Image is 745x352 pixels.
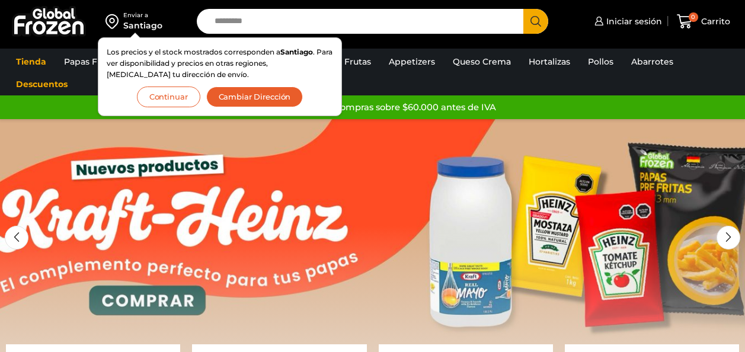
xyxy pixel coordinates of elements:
button: Continuar [137,87,200,107]
a: Appetizers [383,50,441,73]
a: 0 Carrito [674,8,733,36]
div: Enviar a [123,11,162,20]
a: Descuentos [10,73,73,95]
div: Previous slide [5,226,28,249]
button: Cambiar Dirección [206,87,303,107]
button: Search button [523,9,548,34]
a: Queso Crema [447,50,517,73]
span: 0 [689,12,698,22]
a: Pollos [582,50,619,73]
a: Iniciar sesión [591,9,662,33]
p: Los precios y el stock mostrados corresponden a . Para ver disponibilidad y precios en otras regi... [107,46,333,81]
a: Tienda [10,50,52,73]
strong: Santiago [280,47,313,56]
span: Carrito [698,15,730,27]
div: Santiago [123,20,162,31]
img: address-field-icon.svg [105,11,123,31]
span: Iniciar sesión [603,15,662,27]
a: Hortalizas [523,50,576,73]
a: Papas Fritas [58,50,121,73]
div: Next slide [717,226,740,249]
a: Abarrotes [625,50,679,73]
